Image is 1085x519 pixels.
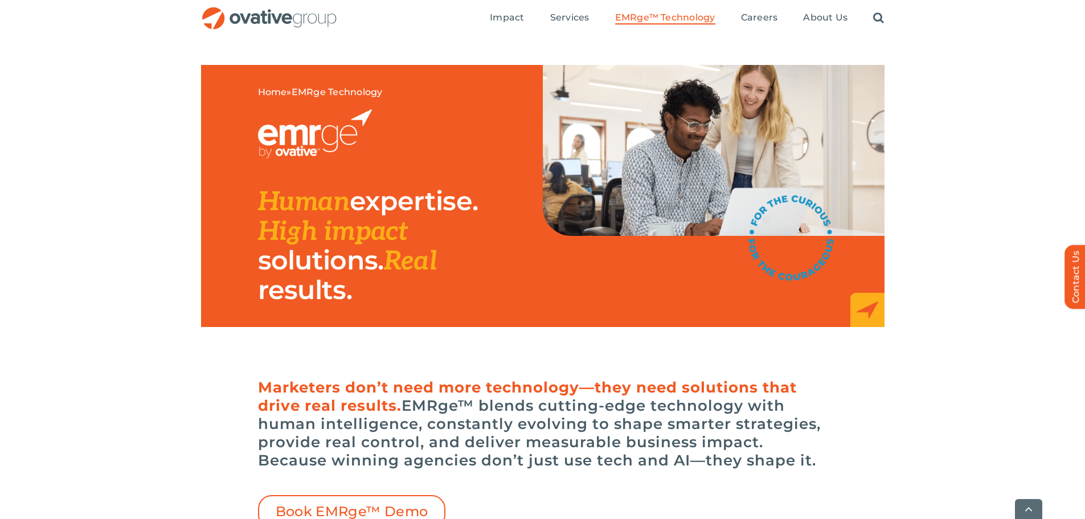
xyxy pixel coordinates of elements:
[490,12,524,24] a: Impact
[803,12,847,23] span: About Us
[850,293,885,327] img: EMRge_HomePage_Elements_Arrow Box
[873,12,884,24] a: Search
[292,87,383,97] span: EMRge Technology
[258,244,384,276] span: solutions.
[803,12,847,24] a: About Us
[258,273,352,306] span: results.
[258,216,408,248] span: High impact
[258,186,350,218] span: Human
[258,87,383,98] span: »
[258,109,372,158] img: EMRGE_RGB_wht
[543,65,885,236] img: EMRge Landing Page Header Image
[350,185,478,217] span: expertise.
[741,12,778,23] span: Careers
[550,12,589,23] span: Services
[741,12,778,24] a: Careers
[384,246,437,277] span: Real
[615,12,715,23] span: EMRge™ Technology
[490,12,524,23] span: Impact
[258,378,797,415] span: Marketers don’t need more technology—they need solutions that drive real results.
[258,378,828,469] h6: EMRge™ blends cutting-edge technology with human intelligence, constantly evolving to shape smart...
[201,6,338,17] a: OG_Full_horizontal_RGB
[615,12,715,24] a: EMRge™ Technology
[550,12,589,24] a: Services
[258,87,287,97] a: Home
